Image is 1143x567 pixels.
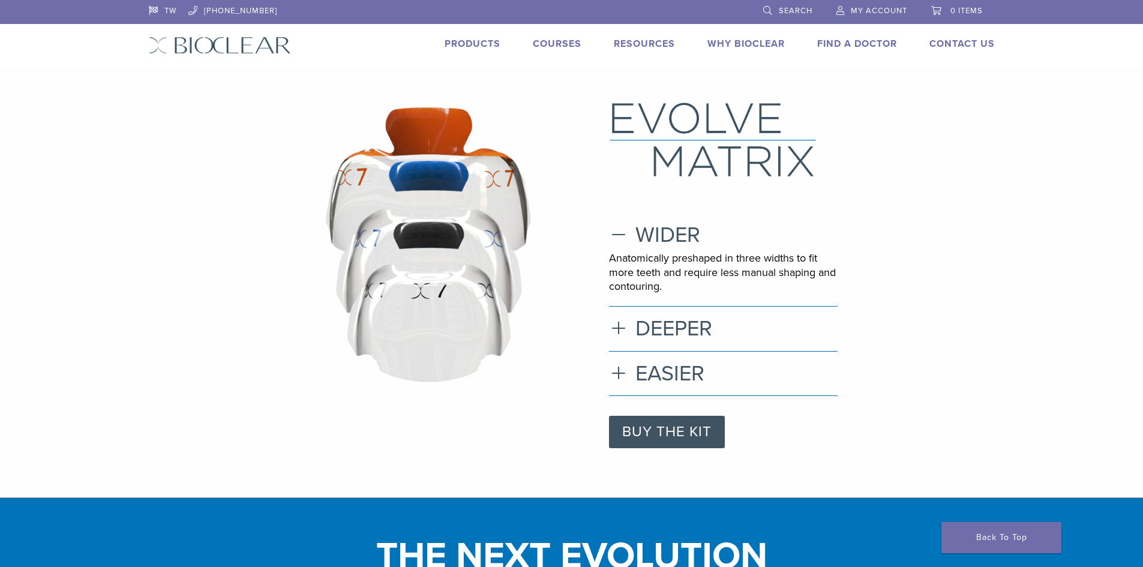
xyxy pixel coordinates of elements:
[779,6,812,16] span: Search
[817,38,897,50] a: Find A Doctor
[851,6,907,16] span: My Account
[445,38,500,50] a: Products
[533,38,581,50] a: Courses
[609,361,838,386] h3: EASIER
[707,38,785,50] a: Why Bioclear
[609,251,838,293] p: Anatomically preshaped in three widths to fit more teeth and require less manual shaping and cont...
[941,522,1061,553] a: Back To Top
[929,38,995,50] a: Contact Us
[614,38,675,50] a: Resources
[609,316,838,341] h3: DEEPER
[149,37,291,54] img: Bioclear
[609,222,838,248] h3: WIDER
[950,6,983,16] span: 0 items
[609,416,725,448] a: BUY THE KIT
